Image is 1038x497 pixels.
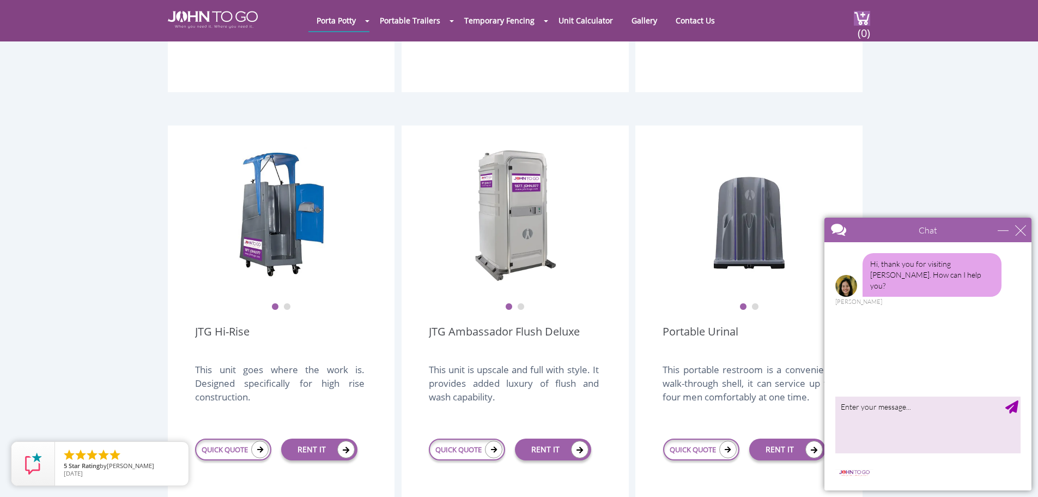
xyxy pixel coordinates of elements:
[86,448,99,462] li: 
[97,448,110,462] li: 
[706,147,793,284] img: urinal unit 1
[429,363,598,415] div: This unit is upscale and full with style. It provides added luxury of flush and wash capability.
[195,439,271,460] a: QUICK QUOTE
[168,11,258,28] img: JOHN to go
[739,303,747,311] button: 1 of 2
[283,303,291,311] button: 2 of 2
[281,439,357,460] a: RENT IT
[517,303,525,311] button: 2 of 2
[107,462,154,470] span: [PERSON_NAME]
[663,363,832,415] div: This portable restroom is a convenient walk-through shell, it can service up to four men comforta...
[456,10,543,31] a: Temporary Fencing
[623,10,665,31] a: Gallery
[505,303,513,311] button: 1 of 2
[429,324,580,355] a: JTG Ambassador Flush Deluxe
[64,462,67,470] span: 5
[64,463,180,470] span: by
[22,453,44,475] img: Review Rating
[195,324,250,355] a: JTG Hi-Rise
[857,17,870,40] span: (0)
[515,439,591,460] a: RENT IT
[372,10,448,31] a: Portable Trailers
[751,303,759,311] button: 2 of 2
[663,324,738,355] a: Portable Urinal
[308,10,364,31] a: Porta Potty
[550,10,621,31] a: Unit Calculator
[429,439,505,460] a: QUICK QUOTE
[63,448,76,462] li: 
[74,448,87,462] li: 
[749,439,825,460] a: RENT IT
[195,363,365,415] div: This unit goes where the work is. Designed specifically for high rise construction.
[667,10,723,31] a: Contact Us
[238,147,325,284] img: JTG Hi-Rise Unit
[69,462,100,470] span: Star Rating
[818,211,1038,497] iframe: Live Chat Box
[854,11,870,26] img: cart a
[108,448,122,462] li: 
[271,303,279,311] button: 1 of 2
[663,439,739,460] a: QUICK QUOTE
[64,469,83,477] span: [DATE]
